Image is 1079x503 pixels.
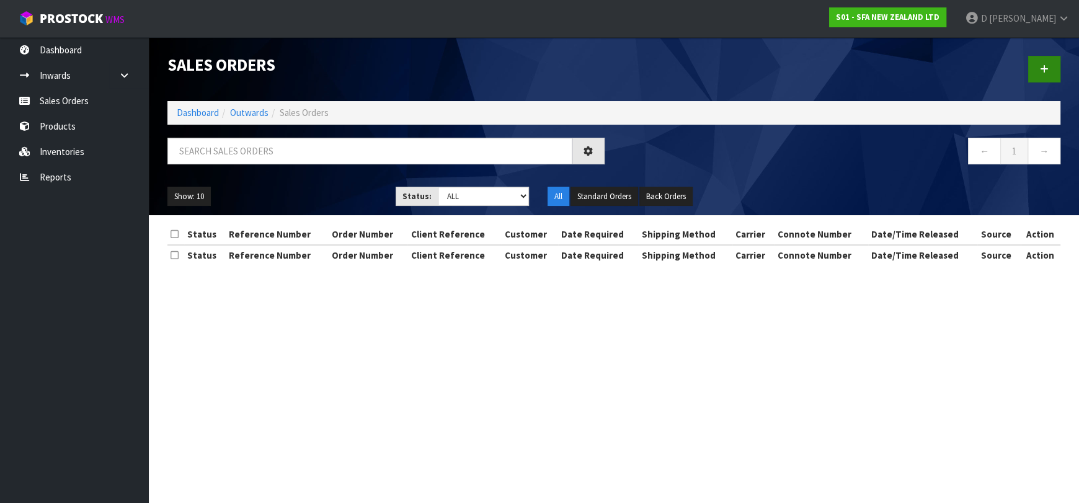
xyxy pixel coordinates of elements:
th: Client Reference [407,245,501,265]
th: Action [1021,225,1061,244]
th: Customer [502,225,558,244]
th: Connote Number [775,245,868,265]
h1: Sales Orders [167,56,605,74]
th: Date Required [558,245,639,265]
th: Date/Time Released [868,225,978,244]
th: Action [1021,245,1061,265]
th: Shipping Method [639,245,732,265]
th: Connote Number [775,225,868,244]
th: Reference Number [226,225,329,244]
th: Order Number [329,225,408,244]
a: ← [968,138,1001,164]
th: Date/Time Released [868,245,978,265]
strong: S01 - SFA NEW ZEALAND LTD [836,12,939,22]
strong: Status: [402,191,432,202]
th: Customer [502,245,558,265]
nav: Page navigation [623,138,1060,168]
img: cube-alt.png [19,11,34,26]
span: ProStock [40,11,103,27]
th: Status [184,245,226,265]
th: Client Reference [407,225,501,244]
span: D [981,12,987,24]
span: [PERSON_NAME] [989,12,1056,24]
button: All [548,187,569,207]
a: Outwards [230,107,269,118]
a: → [1028,138,1060,164]
th: Shipping Method [639,225,732,244]
input: Search sales orders [167,138,572,164]
a: Dashboard [177,107,219,118]
th: Source [977,245,1020,265]
th: Carrier [732,245,775,265]
a: 1 [1000,138,1028,164]
button: Show: 10 [167,187,211,207]
button: Back Orders [639,187,693,207]
th: Order Number [329,245,408,265]
th: Status [184,225,226,244]
th: Reference Number [226,245,329,265]
small: WMS [105,14,125,25]
th: Date Required [558,225,639,244]
th: Source [977,225,1020,244]
th: Carrier [732,225,775,244]
span: Sales Orders [280,107,329,118]
button: Standard Orders [571,187,638,207]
